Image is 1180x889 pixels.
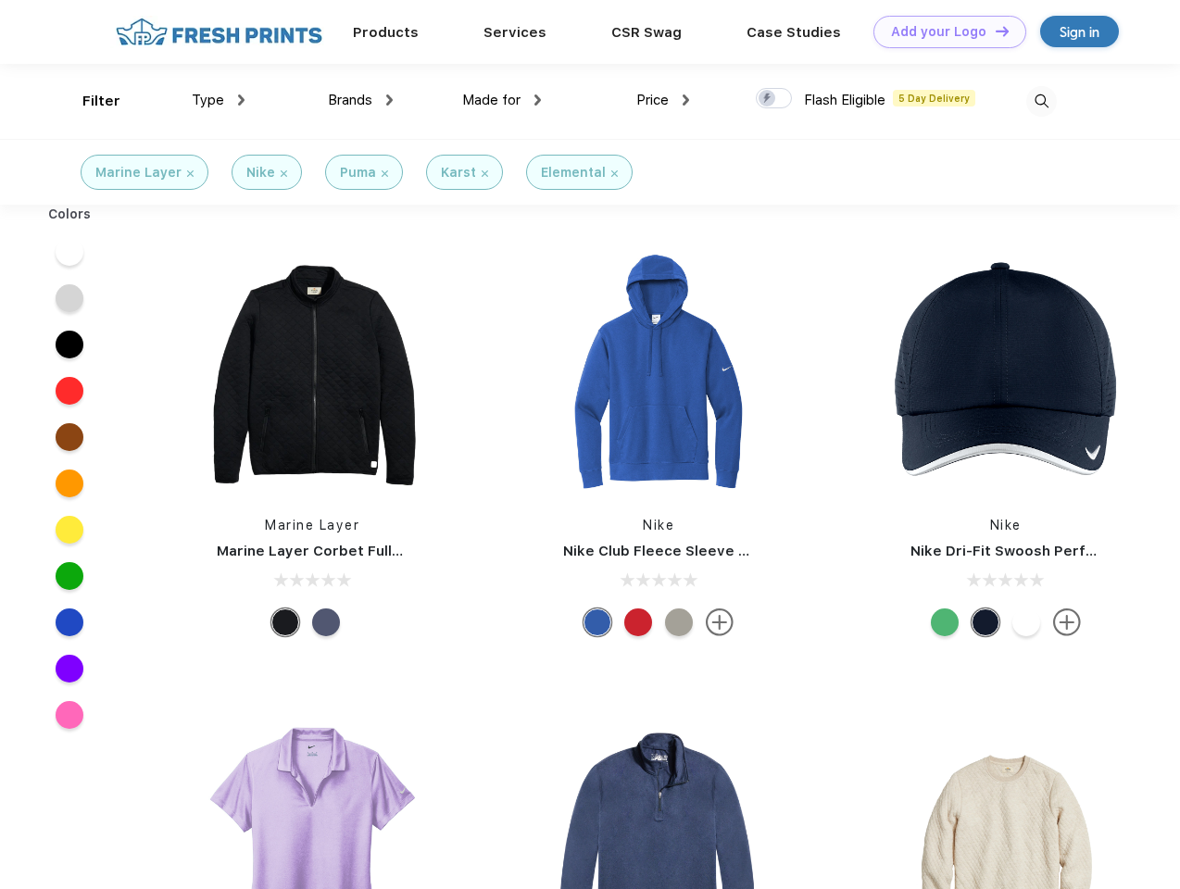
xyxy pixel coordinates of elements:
img: more.svg [706,608,734,636]
img: filter_cancel.svg [187,170,194,177]
span: Type [192,92,224,108]
div: Elemental [541,163,606,182]
a: CSR Swag [611,24,682,41]
span: Price [636,92,669,108]
img: filter_cancel.svg [281,170,287,177]
img: fo%20logo%202.webp [110,16,328,48]
img: dropdown.png [238,94,245,106]
div: White [1012,608,1040,636]
img: func=resize&h=266 [883,251,1129,497]
div: Nike [246,163,275,182]
a: Nike [643,518,674,532]
a: Sign in [1040,16,1119,47]
img: func=resize&h=266 [189,251,435,497]
span: Brands [328,92,372,108]
a: Nike [990,518,1022,532]
img: dropdown.png [534,94,541,106]
span: 5 Day Delivery [893,90,975,106]
div: Puma [340,163,376,182]
div: Dark Grey Heather [665,608,693,636]
a: Marine Layer [265,518,359,532]
img: dropdown.png [683,94,689,106]
div: Black [271,608,299,636]
img: filter_cancel.svg [382,170,388,177]
div: Add your Logo [891,24,986,40]
img: func=resize&h=266 [535,251,782,497]
a: Marine Layer Corbet Full-Zip Jacket [217,543,473,559]
a: Services [483,24,546,41]
img: desktop_search.svg [1026,86,1057,117]
span: Made for [462,92,521,108]
img: dropdown.png [386,94,393,106]
div: Colors [34,205,106,224]
div: Filter [82,91,120,112]
div: Navy [972,608,999,636]
a: Products [353,24,419,41]
a: Nike Club Fleece Sleeve Swoosh Pullover Hoodie [563,543,910,559]
div: Marine Layer [95,163,182,182]
img: filter_cancel.svg [482,170,488,177]
img: DT [996,26,1009,36]
div: Navy [312,608,340,636]
div: Game Royal [584,608,611,636]
div: Lucky Green [931,608,959,636]
a: Nike Dri-Fit Swoosh Perforated Cap [910,543,1166,559]
img: more.svg [1053,608,1081,636]
img: filter_cancel.svg [611,170,618,177]
div: University Red [624,608,652,636]
span: Flash Eligible [804,92,885,108]
div: Sign in [1060,21,1099,43]
div: Karst [441,163,476,182]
